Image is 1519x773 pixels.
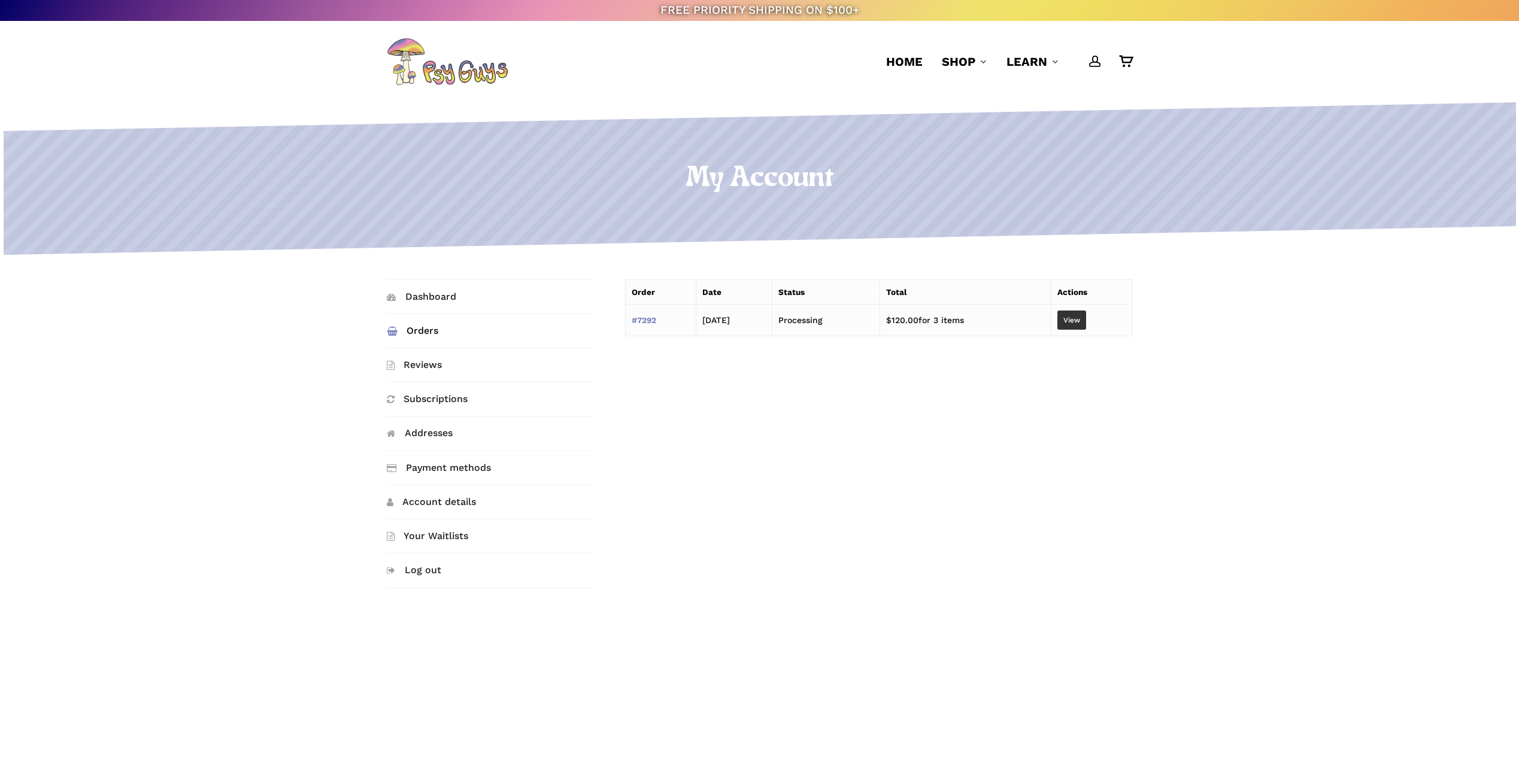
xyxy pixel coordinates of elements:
[942,54,975,69] span: Shop
[772,305,880,336] td: Processing
[886,54,923,69] span: Home
[1119,55,1132,68] a: Cart
[632,315,656,325] a: View order number 7292
[886,53,923,70] a: Home
[778,287,805,297] span: Status
[886,287,906,297] span: Total
[387,382,593,416] a: Subscriptions
[1,162,1519,196] h1: My Account
[387,519,593,553] a: Your Waitlists
[387,280,593,314] a: Dashboard
[886,315,918,325] span: 120.00
[702,315,730,325] time: [DATE]
[880,305,1051,336] td: for 3 items
[387,451,593,485] a: Payment methods
[387,314,593,348] a: Orders
[387,279,611,606] nav: Account pages
[1006,54,1047,69] span: Learn
[387,348,593,382] a: Reviews
[1057,287,1087,297] span: Actions
[1006,53,1059,70] a: Learn
[387,553,593,587] a: Log out
[942,53,987,70] a: Shop
[387,485,593,519] a: Account details
[886,315,892,325] span: $
[877,21,1132,102] nav: Main Menu
[702,287,721,297] span: Date
[387,38,508,86] img: PsyGuys
[632,287,655,297] span: Order
[387,417,593,451] a: Addresses
[1057,311,1086,330] a: View order 7292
